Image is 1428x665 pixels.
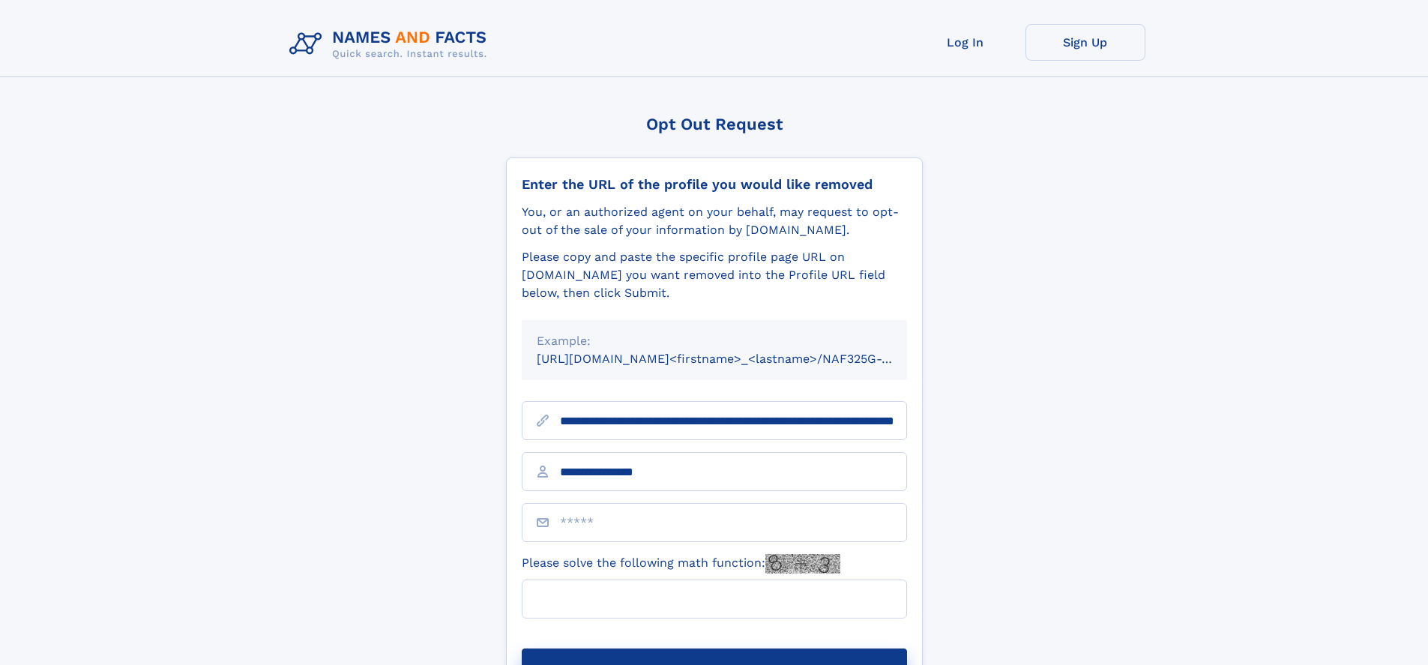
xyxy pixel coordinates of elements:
small: [URL][DOMAIN_NAME]<firstname>_<lastname>/NAF325G-xxxxxxxx [537,352,936,366]
div: Example: [537,332,892,350]
div: You, or an authorized agent on your behalf, may request to opt-out of the sale of your informatio... [522,203,907,239]
div: Please copy and paste the specific profile page URL on [DOMAIN_NAME] you want removed into the Pr... [522,248,907,302]
img: Logo Names and Facts [283,24,499,64]
label: Please solve the following math function: [522,554,840,574]
div: Enter the URL of the profile you would like removed [522,176,907,193]
div: Opt Out Request [506,115,923,133]
a: Log In [906,24,1025,61]
a: Sign Up [1025,24,1145,61]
